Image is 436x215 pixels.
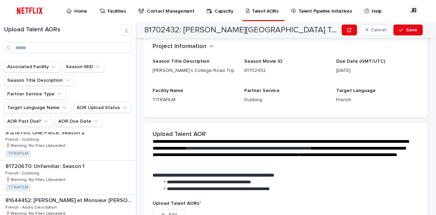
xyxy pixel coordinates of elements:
p: ❗️Warning: No Files Uploaded [5,176,67,182]
button: Associated Facility [4,61,60,72]
h2: Upload Talent AOR [153,131,206,138]
p: TITRAFILM [153,96,236,104]
span: Upload Talent AORs [153,201,201,206]
span: Save [406,28,417,32]
p: ❗️Warning: No Files Uploaded [5,142,67,148]
p: 81720670: Unfamiliar: Season 1 [5,162,86,170]
button: Project Information [153,43,214,50]
span: Season Title Description [153,59,209,64]
p: French - Dubbing [5,136,41,142]
p: Dubbing [244,96,328,104]
p: 81644452: [PERSON_NAME] et Monsieur [PERSON_NAME] [5,196,135,204]
button: Partner Service Type [4,89,66,99]
p: French - Dubbing [5,170,41,176]
button: Season MID [63,61,104,72]
span: Target Language [336,88,376,93]
p: [DATE] [336,67,420,74]
span: Partner Service [244,88,280,93]
p: French - Audio Description [5,204,58,210]
h2: 81702432: [PERSON_NAME][GEOGRAPHIC_DATA] Trip [144,25,339,35]
h2: Project Information [153,43,206,50]
a: TITRAFILM [8,185,28,190]
button: AOR Upload Status [74,102,131,113]
span: Due Date (GMT/UTC) [336,59,385,64]
span: Season Movie ID [244,59,282,64]
button: AOR Past Due? [4,116,52,127]
button: Cancel [360,25,392,35]
p: [PERSON_NAME]’s College Road Trip [153,67,236,74]
p: French [336,96,420,104]
input: Search [4,42,132,53]
span: Facility Name [153,88,183,93]
button: Season Title Description [4,75,74,86]
h1: Upload Talent AORs [4,26,121,34]
img: ifQbXi3ZQGMSEF7WDB7W [14,4,46,18]
button: AOR Due Date [55,116,103,127]
div: JB [408,5,419,16]
button: Save [393,25,422,35]
button: Target Language Name [4,102,71,113]
p: 81218765: ONE PIECE: Season 2 [5,128,86,136]
p: 81702432 [244,67,328,74]
a: TITRAFILM [8,151,28,156]
span: Cancel [371,28,386,32]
